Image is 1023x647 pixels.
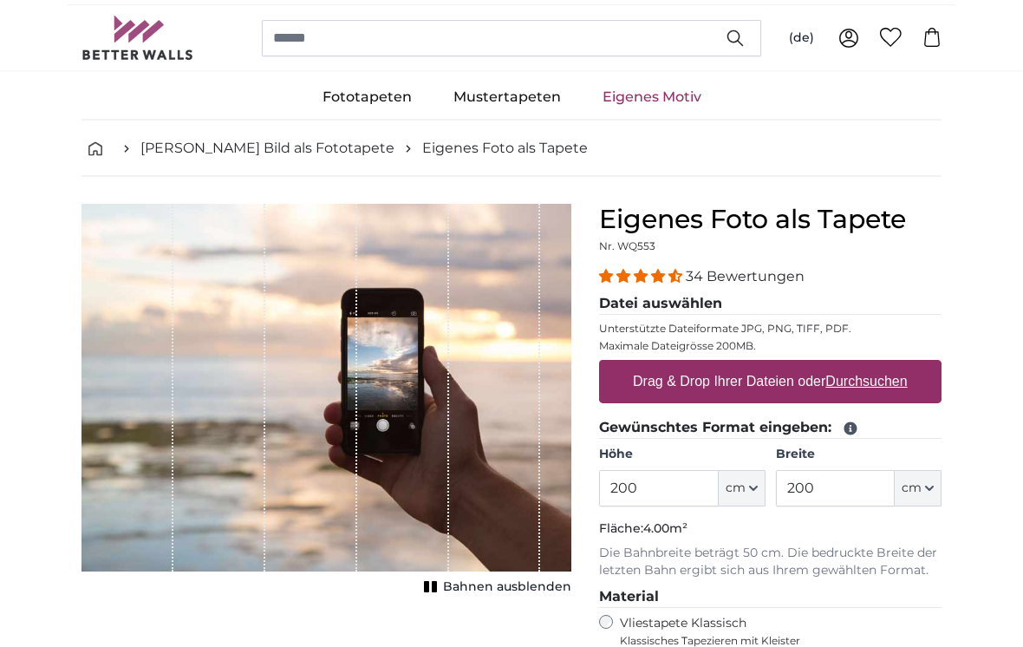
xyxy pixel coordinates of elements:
[775,23,828,55] button: (de)
[140,138,394,159] a: [PERSON_NAME] Bild als Fototapete
[443,579,571,597] span: Bahnen ausblenden
[895,471,942,507] button: cm
[582,75,722,120] a: Eigenes Motiv
[81,121,942,177] nav: breadcrumbs
[599,521,942,539] p: Fläche:
[599,294,942,316] legend: Datei auswählen
[599,269,686,285] span: 4.32 stars
[599,323,942,337] p: Unterstützte Dateiformate JPG, PNG, TIFF, PDF.
[902,480,922,498] span: cm
[599,546,942,580] p: Die Bahnbreite beträgt 50 cm. Die bedruckte Breite der letzten Bahn ergibt sich aus Ihrem gewählt...
[626,365,915,400] label: Drag & Drop Ihrer Dateien oder
[433,75,582,120] a: Mustertapeten
[302,75,433,120] a: Fototapeten
[686,269,805,285] span: 34 Bewertungen
[643,521,687,537] span: 4.00m²
[719,471,766,507] button: cm
[826,375,908,389] u: Durchsuchen
[726,480,746,498] span: cm
[422,138,588,159] a: Eigenes Foto als Tapete
[599,418,942,440] legend: Gewünschtes Format eingeben:
[599,447,765,464] label: Höhe
[599,205,942,236] h1: Eigenes Foto als Tapete
[599,587,942,609] legend: Material
[776,447,942,464] label: Breite
[599,340,942,354] p: Maximale Dateigrösse 200MB.
[81,16,194,61] img: Betterwalls
[419,576,571,600] button: Bahnen ausblenden
[599,240,655,253] span: Nr. WQ553
[81,205,571,600] div: 1 of 1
